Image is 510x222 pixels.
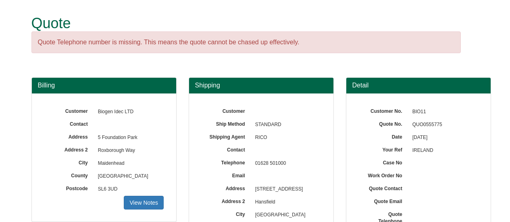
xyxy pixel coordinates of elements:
[94,183,164,196] span: SL6 3UD
[38,82,170,89] h3: Billing
[408,106,479,118] span: BIO11
[251,183,321,196] span: [STREET_ADDRESS]
[44,183,94,192] label: Postcode
[44,170,94,179] label: County
[201,118,251,128] label: Ship Method
[44,131,94,141] label: Address
[358,106,408,115] label: Customer No.
[201,144,251,154] label: Contact
[408,144,479,157] span: IRELAND
[201,183,251,192] label: Address
[352,82,485,89] h3: Detail
[251,131,321,144] span: RICO
[358,157,408,166] label: Case No
[31,15,461,31] h1: Quote
[358,183,408,192] label: Quote Contact
[44,118,94,128] label: Contact
[94,170,164,183] span: [GEOGRAPHIC_DATA]
[31,31,461,54] div: Quote Telephone number is missing. This means the quote cannot be chased up effectively.
[358,131,408,141] label: Date
[358,118,408,128] label: Quote No.
[94,157,164,170] span: Maidenhead
[201,157,251,166] label: Telephone
[94,106,164,118] span: Biogen Idec LTD
[201,170,251,179] label: Email
[201,131,251,141] label: Shipping Agent
[358,144,408,154] label: Your Ref
[201,106,251,115] label: Customer
[251,118,321,131] span: STANDARD
[201,196,251,205] label: Address 2
[358,170,408,179] label: Work Order No
[408,118,479,131] span: QUO0555775
[358,196,408,205] label: Quote Email
[195,82,327,89] h3: Shipping
[44,106,94,115] label: Customer
[94,131,164,144] span: 5 Foundation Park
[251,209,321,222] span: [GEOGRAPHIC_DATA]
[94,144,164,157] span: Roxborough Way
[408,131,479,144] span: [DATE]
[44,157,94,166] label: City
[201,209,251,218] label: City
[44,144,94,154] label: Address 2
[251,157,321,170] span: 01628 501000
[251,196,321,209] span: Hansfield
[124,196,164,210] a: View Notes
